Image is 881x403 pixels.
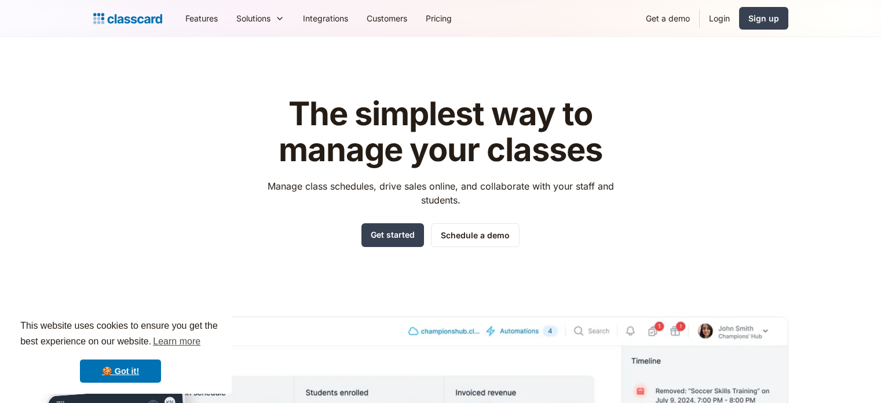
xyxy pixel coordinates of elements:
[361,223,424,247] a: Get started
[257,179,624,207] p: Manage class schedules, drive sales online, and collaborate with your staff and students.
[748,12,779,24] div: Sign up
[294,5,357,31] a: Integrations
[236,12,270,24] div: Solutions
[80,360,161,383] a: dismiss cookie message
[739,7,788,30] a: Sign up
[431,223,520,247] a: Schedule a demo
[357,5,416,31] a: Customers
[176,5,227,31] a: Features
[637,5,699,31] a: Get a demo
[9,308,232,394] div: cookieconsent
[700,5,739,31] a: Login
[416,5,461,31] a: Pricing
[20,319,221,350] span: This website uses cookies to ensure you get the best experience on our website.
[151,333,202,350] a: learn more about cookies
[93,10,162,27] a: home
[257,96,624,168] h1: The simplest way to manage your classes
[227,5,294,31] div: Solutions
